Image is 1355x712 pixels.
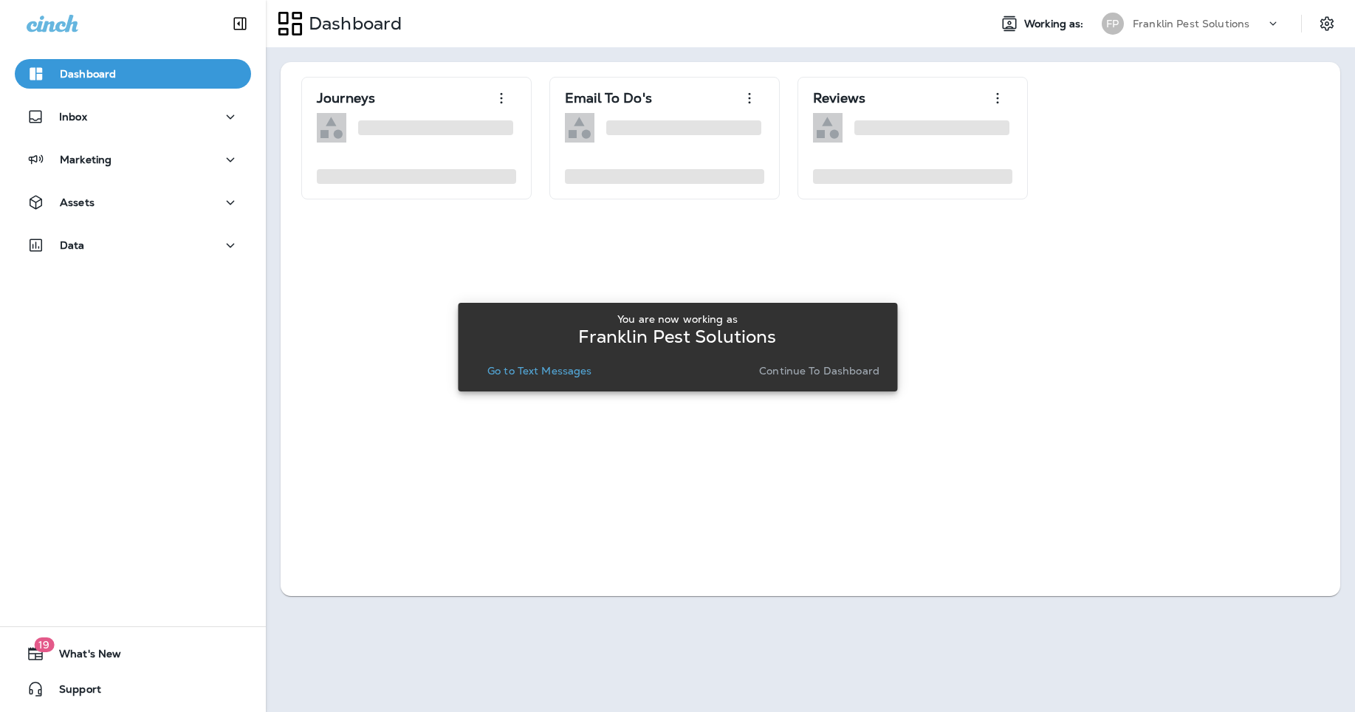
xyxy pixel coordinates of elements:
[759,365,879,377] p: Continue to Dashboard
[44,648,121,665] span: What's New
[1102,13,1124,35] div: FP
[15,188,251,217] button: Assets
[15,230,251,260] button: Data
[578,331,776,343] p: Franklin Pest Solutions
[753,360,885,381] button: Continue to Dashboard
[44,683,101,701] span: Support
[60,196,95,208] p: Assets
[617,313,738,325] p: You are now working as
[15,639,251,668] button: 19What's New
[219,9,261,38] button: Collapse Sidebar
[15,145,251,174] button: Marketing
[15,102,251,131] button: Inbox
[15,59,251,89] button: Dashboard
[1024,18,1087,30] span: Working as:
[487,365,592,377] p: Go to Text Messages
[59,111,87,123] p: Inbox
[1314,10,1340,37] button: Settings
[15,674,251,704] button: Support
[1133,18,1249,30] p: Franklin Pest Solutions
[60,154,112,165] p: Marketing
[481,360,598,381] button: Go to Text Messages
[34,637,54,652] span: 19
[303,13,402,35] p: Dashboard
[317,91,375,106] p: Journeys
[60,68,116,80] p: Dashboard
[60,239,85,251] p: Data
